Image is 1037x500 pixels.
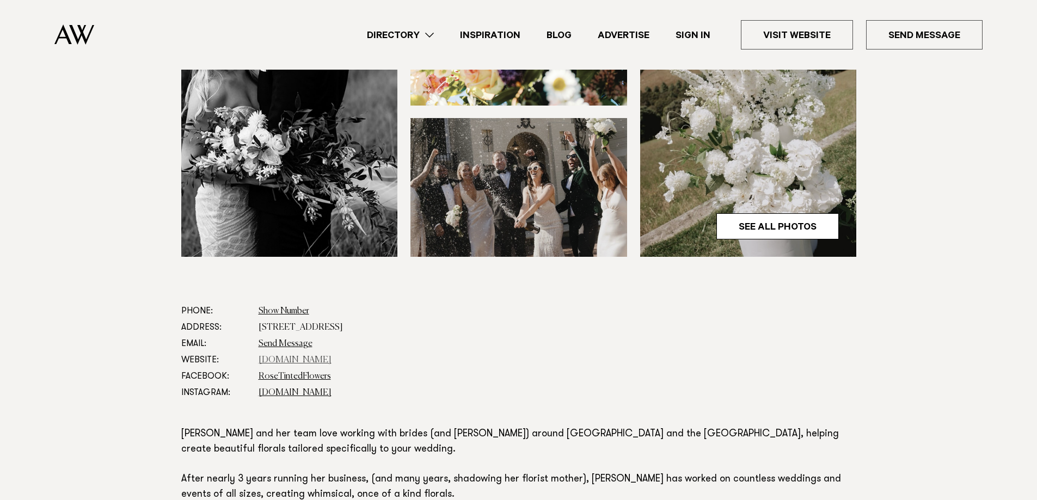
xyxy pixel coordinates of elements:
dt: Instagram: [181,385,250,401]
dt: Address: [181,319,250,336]
dt: Facebook: [181,368,250,385]
dd: [STREET_ADDRESS] [259,319,856,336]
a: Inspiration [447,28,533,42]
a: Advertise [585,28,662,42]
a: RoseTintedFlowers [259,372,331,381]
a: Directory [354,28,447,42]
dt: Website: [181,352,250,368]
a: Blog [533,28,585,42]
a: Send Message [259,339,312,348]
a: Send Message [866,20,983,50]
a: Show Number [259,307,309,316]
img: Auckland Weddings Logo [54,24,94,45]
a: Sign In [662,28,723,42]
a: Visit Website [741,20,853,50]
dt: Email: [181,336,250,352]
a: [DOMAIN_NAME] [259,356,332,365]
a: [DOMAIN_NAME] [259,388,332,397]
a: See All Photos [716,213,839,239]
dt: Phone: [181,303,250,319]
